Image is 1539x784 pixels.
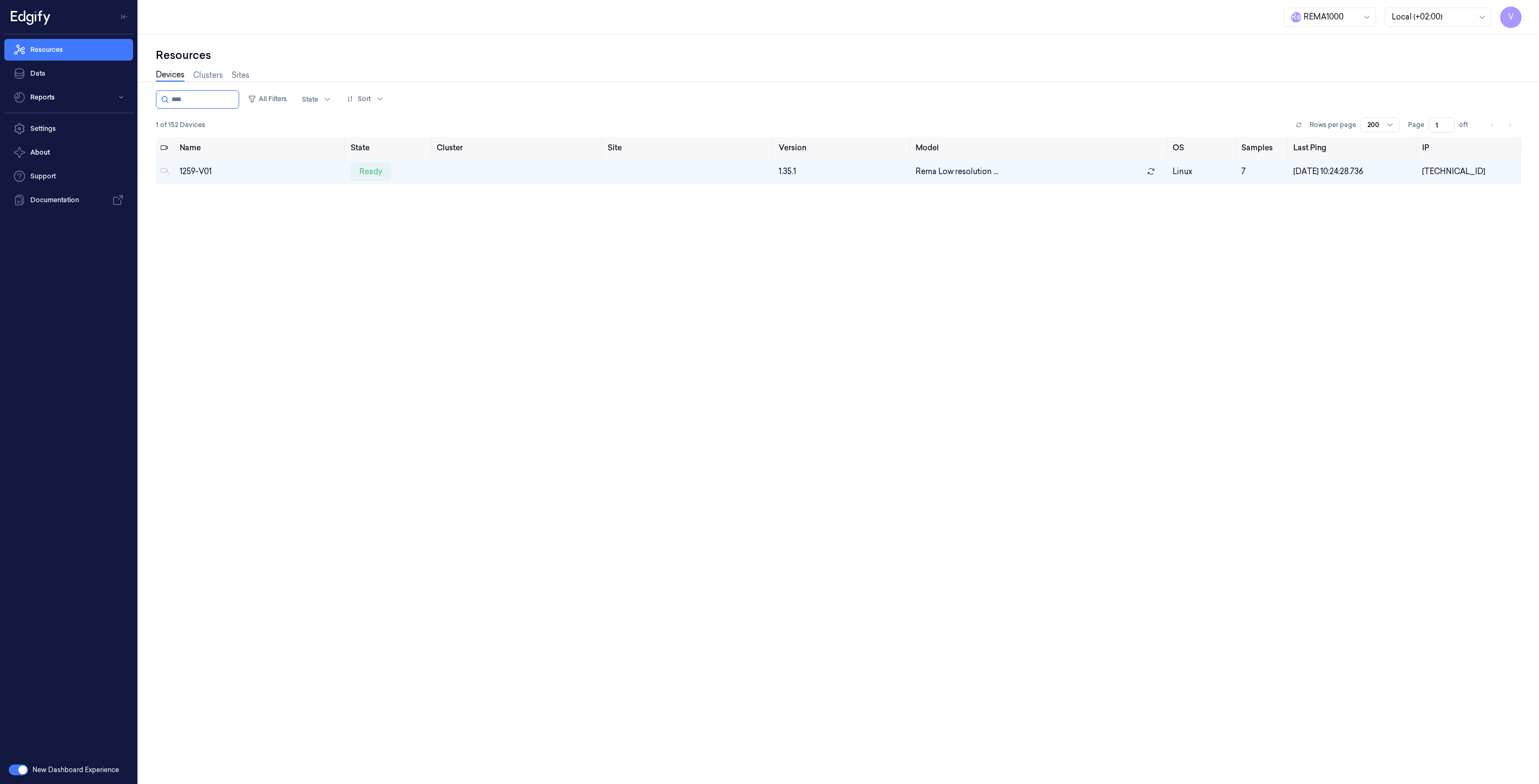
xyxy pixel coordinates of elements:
[4,165,133,187] a: Support
[1241,166,1285,177] div: 7
[1422,166,1517,177] div: [TECHNICAL_ID]
[1459,120,1476,130] span: of 1
[244,90,291,108] button: All Filters
[4,63,133,84] a: Data
[4,189,133,211] a: Documentation
[1293,166,1413,177] div: [DATE] 10:24:28.736
[1289,137,1418,158] th: Last Ping
[116,8,133,25] button: Toggle Navigation
[351,163,391,180] div: ready
[175,137,346,158] th: Name
[1408,120,1424,130] span: Page
[4,118,133,139] a: Settings
[156,69,185,82] a: Devices
[180,166,342,177] div: 1259-V01
[156,120,205,130] span: 1 of 152 Devices
[1310,120,1356,130] p: Rows per page
[156,48,1522,63] div: Resources
[1168,137,1237,158] th: OS
[4,87,133,108] button: Reports
[779,166,907,177] div: 1.35.1
[193,70,223,81] a: Clusters
[1291,12,1301,23] span: R e
[774,137,911,158] th: Version
[1500,6,1522,28] button: V
[603,137,774,158] th: Site
[4,39,133,61] a: Resources
[4,142,133,163] button: About
[1237,137,1289,158] th: Samples
[232,70,249,81] a: Sites
[432,137,603,158] th: Cluster
[1173,166,1233,177] p: linux
[1485,117,1517,132] nav: pagination
[916,166,998,177] span: Rema Low resolution ...
[1418,137,1522,158] th: IP
[911,137,1168,158] th: Model
[346,137,432,158] th: State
